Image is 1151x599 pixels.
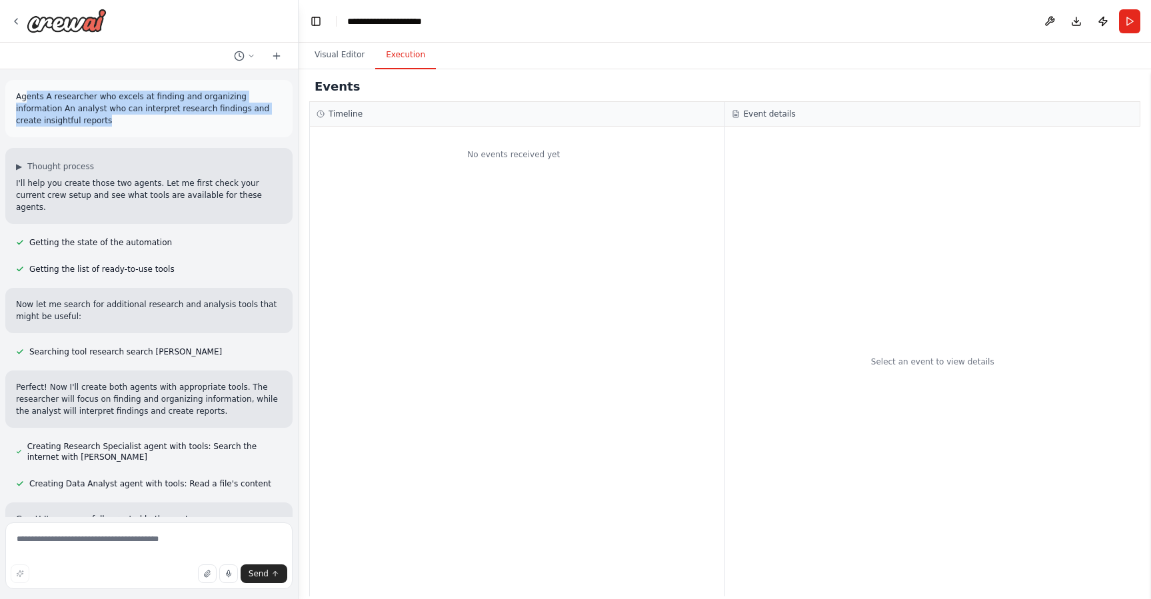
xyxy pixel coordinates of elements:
[27,9,107,33] img: Logo
[11,564,29,583] button: Improve this prompt
[329,109,363,119] h3: Timeline
[266,48,287,64] button: Start a new chat
[310,133,718,176] div: No events received yet
[241,564,287,583] button: Send
[16,91,282,127] p: Agents A researcher who excels at finding and organizing information An analyst who can interpret...
[375,41,436,69] button: Execution
[16,161,22,172] span: ▶
[16,299,282,322] p: Now let me search for additional research and analysis tools that might be useful:
[219,564,238,583] button: Click to speak your automation idea
[29,264,175,275] span: Getting the list of ready-to-use tools
[198,564,217,583] button: Upload files
[27,161,94,172] span: Thought process
[16,177,282,213] p: I'll help you create those two agents. Let me first check your current crew setup and see what to...
[229,48,261,64] button: Switch to previous chat
[16,161,94,172] button: ▶Thought process
[744,109,796,119] h3: Event details
[315,77,360,96] h2: Events
[871,356,994,367] div: Select an event to view details
[27,441,282,462] span: Creating Research Specialist agent with tools: Search the internet with [PERSON_NAME]
[304,41,375,69] button: Visual Editor
[307,12,325,31] button: Hide left sidebar
[249,568,269,579] span: Send
[29,346,222,357] span: Searching tool research search [PERSON_NAME]
[16,513,282,525] p: Great! I've successfully created both agents:
[29,478,271,489] span: Creating Data Analyst agent with tools: Read a file's content
[29,237,172,248] span: Getting the state of the automation
[16,381,282,417] p: Perfect! Now I'll create both agents with appropriate tools. The researcher will focus on finding...
[347,15,459,28] nav: breadcrumb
